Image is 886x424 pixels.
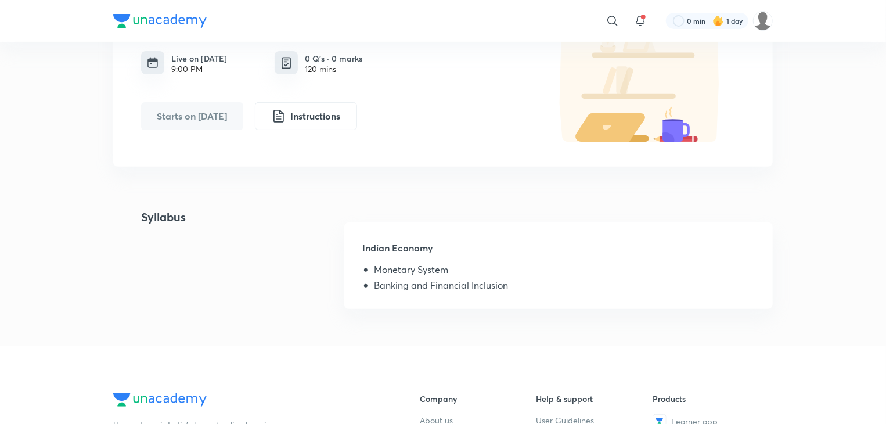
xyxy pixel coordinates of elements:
[753,11,773,31] img: SP
[147,57,159,69] img: timing
[171,64,227,74] div: 9:00 PM
[374,280,754,295] li: Banking and Financial Inclusion
[712,15,724,27] img: streak
[113,209,186,323] h4: Syllabus
[141,102,243,130] button: Starts on Sep 3
[279,56,294,70] img: quiz info
[305,64,362,74] div: 120 mins
[305,52,362,64] h6: 0 Q’s · 0 marks
[272,109,286,123] img: instruction
[255,102,357,130] button: Instructions
[113,14,207,28] img: Company Logo
[363,241,754,264] h5: Indian Economy
[420,393,536,405] h6: Company
[113,393,383,409] a: Company Logo
[171,52,227,64] h6: Live on [DATE]
[536,393,653,405] h6: Help & support
[653,393,769,405] h6: Products
[374,264,754,279] li: Monetary System
[113,393,207,407] img: Company Logo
